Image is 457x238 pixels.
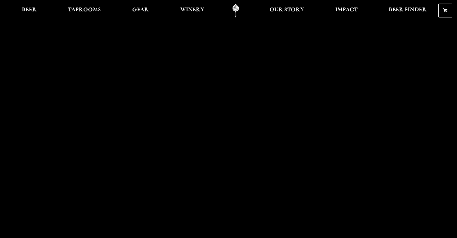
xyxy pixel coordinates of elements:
span: Our Story [270,8,304,12]
span: Beer [22,8,37,12]
a: Our Story [266,4,308,17]
a: Beer [18,4,41,17]
a: Winery [176,4,208,17]
a: Impact [331,4,361,17]
span: Gear [132,8,149,12]
a: Odell Home [224,4,247,17]
a: Taprooms [64,4,105,17]
span: Beer Finder [389,8,427,12]
a: Beer Finder [385,4,431,17]
span: Taprooms [68,8,101,12]
span: Impact [335,8,358,12]
span: Winery [180,8,204,12]
a: Gear [128,4,153,17]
